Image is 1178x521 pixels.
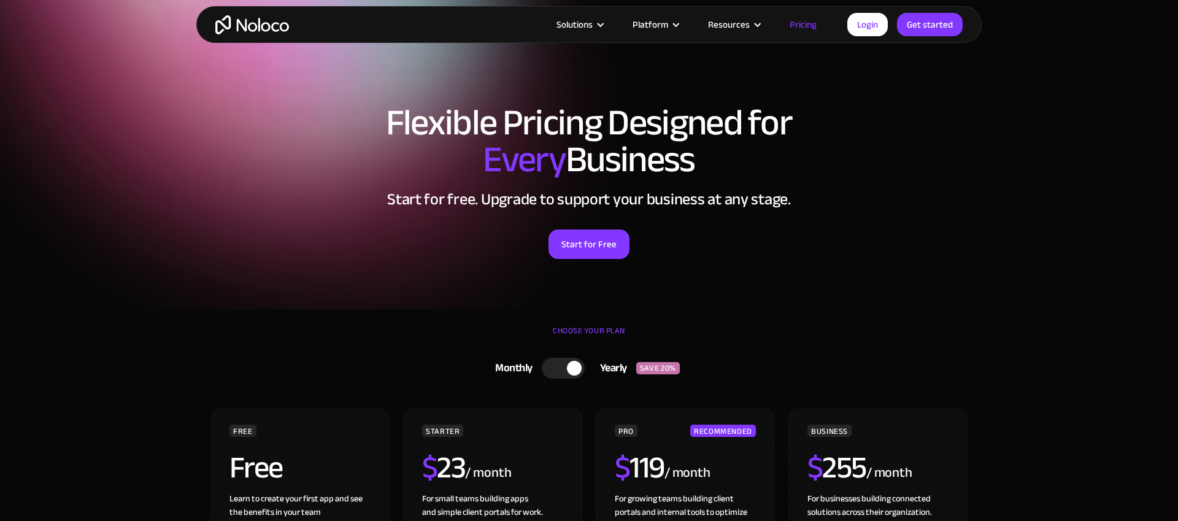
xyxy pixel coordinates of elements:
[636,362,680,374] div: SAVE 20%
[617,17,693,33] div: Platform
[229,425,256,437] div: FREE
[585,359,636,377] div: Yearly
[209,322,969,352] div: CHOOSE YOUR PLAN
[422,439,437,496] span: $
[708,17,750,33] div: Resources
[847,13,888,36] a: Login
[483,125,566,194] span: Every
[215,15,289,34] a: home
[422,425,463,437] div: STARTER
[615,439,630,496] span: $
[807,425,852,437] div: BUSINESS
[615,452,664,483] h2: 119
[229,452,283,483] h2: Free
[633,17,668,33] div: Platform
[541,17,617,33] div: Solutions
[615,425,637,437] div: PRO
[480,359,542,377] div: Monthly
[422,452,466,483] h2: 23
[774,17,832,33] a: Pricing
[690,425,756,437] div: RECOMMENDED
[549,230,629,259] a: Start for Free
[209,190,969,209] h2: Start for free. Upgrade to support your business at any stage.
[556,17,593,33] div: Solutions
[693,17,774,33] div: Resources
[897,13,963,36] a: Get started
[866,463,912,483] div: / month
[807,452,866,483] h2: 255
[664,463,710,483] div: / month
[209,104,969,178] h1: Flexible Pricing Designed for Business
[465,463,511,483] div: / month
[807,439,823,496] span: $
